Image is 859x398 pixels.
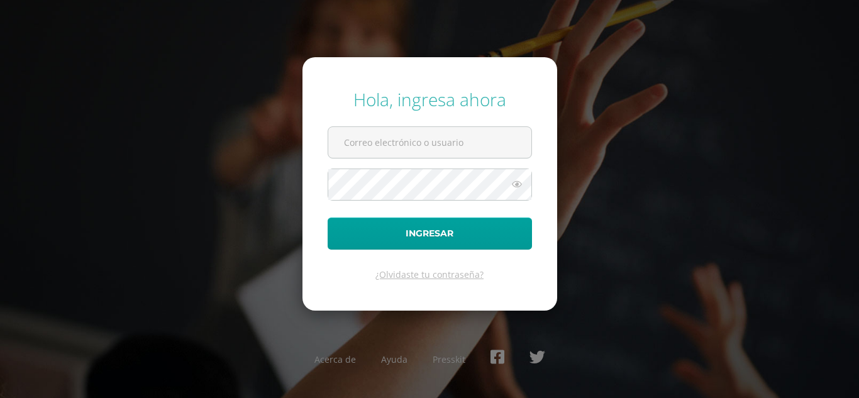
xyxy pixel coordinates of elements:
[314,353,356,365] a: Acerca de
[328,87,532,111] div: Hola, ingresa ahora
[328,127,531,158] input: Correo electrónico o usuario
[375,268,484,280] a: ¿Olvidaste tu contraseña?
[433,353,465,365] a: Presskit
[328,218,532,250] button: Ingresar
[381,353,407,365] a: Ayuda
